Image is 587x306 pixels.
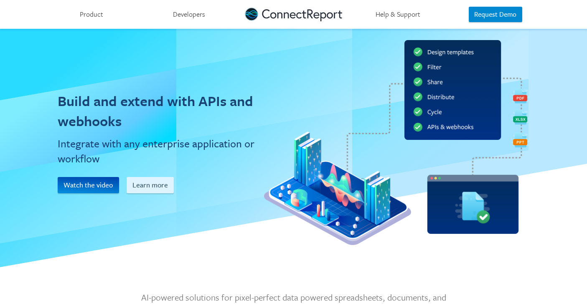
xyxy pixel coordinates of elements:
button: Request Demo [469,7,522,22]
h1: Build and extend with APIs and webhooks [58,91,279,131]
button: Learn more [127,177,174,193]
button: Watch the video [58,177,119,193]
a: Watch the video [58,177,126,193]
img: platform-pipeline.png [264,40,529,245]
h2: Integrate with any enterprise application or workflow [58,136,279,166]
